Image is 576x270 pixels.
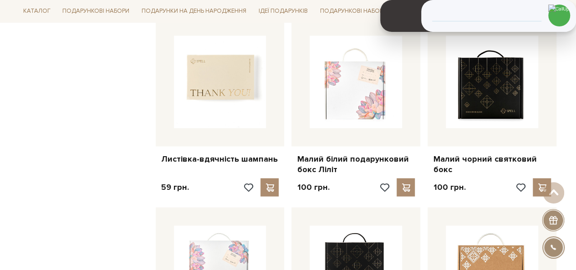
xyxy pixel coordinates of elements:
img: Листівка-вдячність шампань [174,36,266,128]
p: 100 грн. [297,182,329,192]
a: Подарункові набори Вчителю [316,4,421,19]
img: Малий чорний святковий бокс [446,36,538,128]
a: Подарункові набори [59,5,133,19]
a: Листівка-вдячність шампань [161,153,279,164]
a: Каталог [20,5,54,19]
p: 100 грн. [433,182,465,192]
a: Ідеї подарунків [255,5,311,19]
a: Подарунки на День народження [138,5,250,19]
a: Малий білий подарунковий бокс Ліліт [297,153,415,175]
p: 59 грн. [161,182,189,192]
img: Малий білий подарунковий бокс Ліліт [310,36,402,128]
a: Малий чорний святковий бокс [433,153,551,175]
